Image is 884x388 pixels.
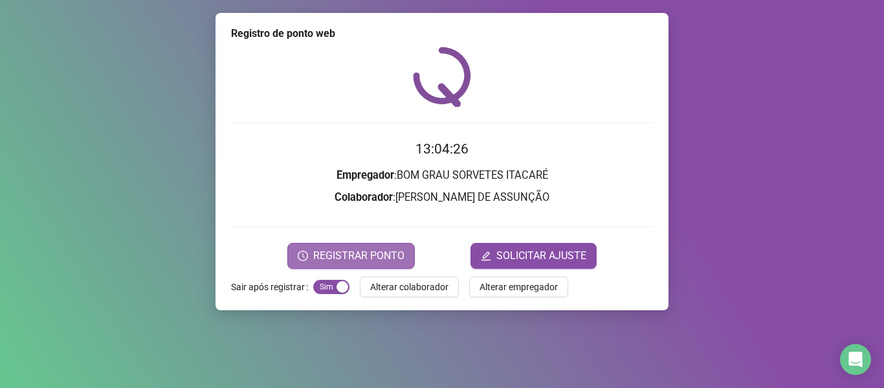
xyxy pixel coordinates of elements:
span: Alterar colaborador [370,280,448,294]
span: REGISTRAR PONTO [313,248,404,264]
button: Alterar empregador [469,277,568,297]
span: edit [481,251,491,261]
h3: : [PERSON_NAME] DE ASSUNÇÃO [231,189,653,206]
label: Sair após registrar [231,277,313,297]
span: Alterar empregador [480,280,558,294]
strong: Empregador [337,169,394,181]
time: 13:04:26 [415,141,469,157]
button: editSOLICITAR AJUSTE [470,243,597,269]
img: QRPoint [413,47,471,107]
div: Registro de ponto web [231,26,653,41]
h3: : BOM GRAU SORVETES ITACARÉ [231,167,653,184]
span: SOLICITAR AJUSTE [496,248,586,264]
strong: Colaborador [335,191,393,203]
button: Alterar colaborador [360,277,459,297]
div: Open Intercom Messenger [840,344,871,375]
span: clock-circle [298,251,308,261]
button: REGISTRAR PONTO [287,243,415,269]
